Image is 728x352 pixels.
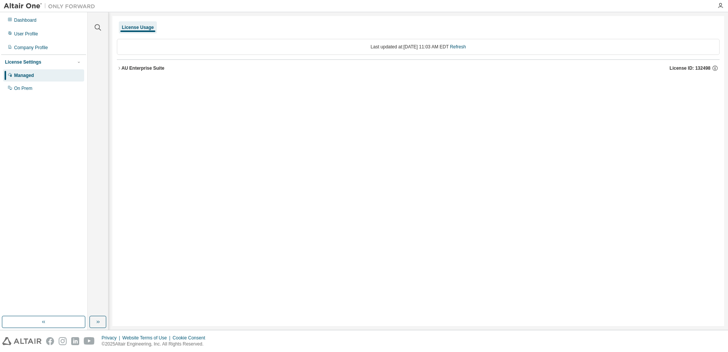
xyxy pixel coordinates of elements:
[14,17,37,23] div: Dashboard
[121,65,164,71] div: AU Enterprise Suite
[172,335,209,341] div: Cookie Consent
[102,341,210,347] p: © 2025 Altair Engineering, Inc. All Rights Reserved.
[14,72,34,78] div: Managed
[670,65,710,71] span: License ID: 132498
[102,335,122,341] div: Privacy
[71,337,79,345] img: linkedin.svg
[14,45,48,51] div: Company Profile
[122,335,172,341] div: Website Terms of Use
[14,85,32,91] div: On Prem
[117,39,720,55] div: Last updated at: [DATE] 11:03 AM EDT
[46,337,54,345] img: facebook.svg
[4,2,99,10] img: Altair One
[450,44,466,50] a: Refresh
[14,31,38,37] div: User Profile
[122,24,154,30] div: License Usage
[2,337,42,345] img: altair_logo.svg
[84,337,95,345] img: youtube.svg
[59,337,67,345] img: instagram.svg
[5,59,41,65] div: License Settings
[117,60,720,77] button: AU Enterprise SuiteLicense ID: 132498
